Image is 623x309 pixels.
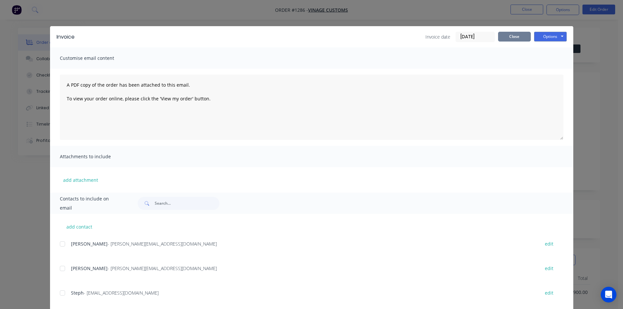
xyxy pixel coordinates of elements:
span: Invoice date [425,33,450,40]
button: add attachment [60,175,101,185]
div: Invoice [57,33,75,41]
input: Search... [155,197,219,210]
button: edit [541,264,557,273]
span: Customise email content [60,54,132,63]
div: Open Intercom Messenger [601,287,616,302]
textarea: A PDF copy of the order has been attached to this email. To view your order online, please click ... [60,75,563,140]
button: Options [534,32,567,42]
button: add contact [60,222,99,232]
span: [PERSON_NAME] [71,265,108,271]
span: - [PERSON_NAME][EMAIL_ADDRESS][DOMAIN_NAME] [108,241,217,247]
button: edit [541,288,557,297]
span: - [EMAIL_ADDRESS][DOMAIN_NAME] [84,290,159,296]
span: Steph [71,290,84,296]
button: Close [498,32,531,42]
span: Attachments to include [60,152,132,161]
span: [PERSON_NAME] [71,241,108,247]
button: edit [541,239,557,248]
span: - [PERSON_NAME][EMAIL_ADDRESS][DOMAIN_NAME] [108,265,217,271]
span: Contacts to include on email [60,194,122,213]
